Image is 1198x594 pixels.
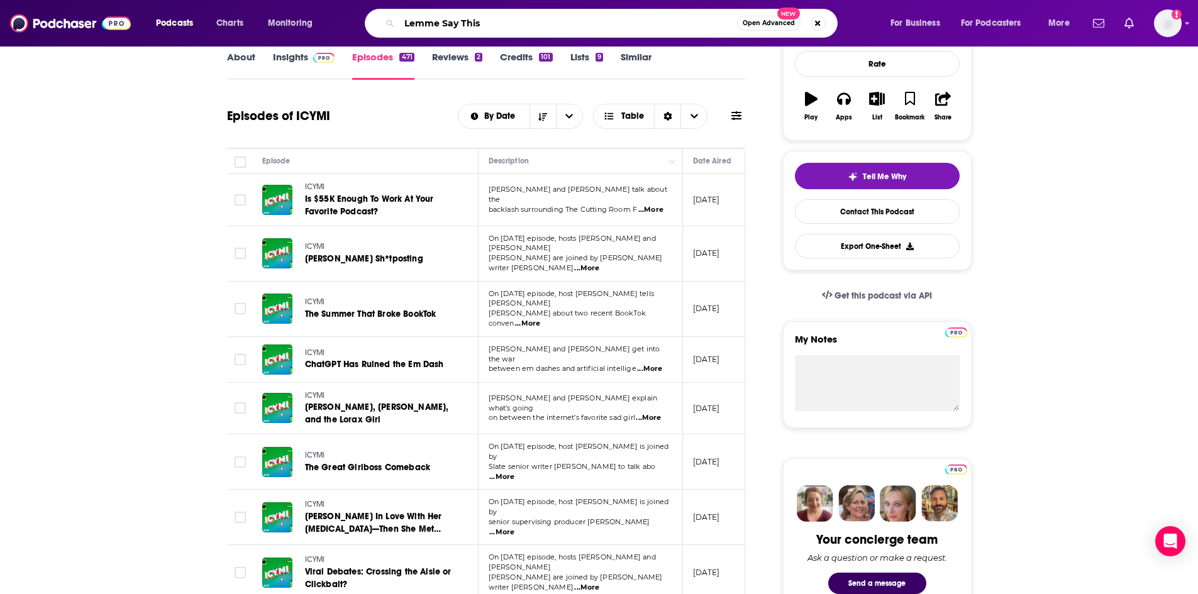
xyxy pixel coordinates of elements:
svg: Add a profile image [1172,9,1182,19]
div: Open Intercom Messenger [1155,526,1185,556]
button: Export One-Sheet [795,234,960,258]
span: ICYMI [305,391,325,400]
span: [PERSON_NAME], [PERSON_NAME], and the Lorax Girl [305,402,449,425]
span: More [1048,14,1070,32]
a: Show notifications dropdown [1088,13,1109,34]
span: Viral Debates: Crossing the Aisle or Clickbait? [305,566,452,590]
img: Jules Profile [880,485,916,522]
div: 9 [596,53,603,62]
a: Viral Debates: Crossing the Aisle or Clickbait? [305,566,456,591]
span: Open Advanced [743,20,795,26]
a: Get this podcast via API [812,280,943,311]
span: The Summer That Broke BookTok [305,309,436,319]
span: ...More [574,263,599,273]
div: Ask a question or make a request. [807,553,947,563]
a: [PERSON_NAME], [PERSON_NAME], and the Lorax Girl [305,401,456,426]
span: ...More [638,205,663,215]
img: Podchaser Pro [945,465,967,475]
span: Slate senior writer [PERSON_NAME] to talk abo [489,462,656,471]
span: ICYMI [305,451,325,459]
a: ICYMI [305,390,456,402]
img: Sydney Profile [797,485,833,522]
p: [DATE] [693,354,720,365]
span: ...More [636,413,661,423]
span: on between the internet’s favorite sad girl [489,413,635,422]
img: tell me why sparkle [848,172,858,182]
span: backlash surrounding The Cutting Room F [489,205,638,214]
span: Toggle select row [235,456,246,468]
div: Rate [795,51,960,77]
span: Toggle select row [235,303,246,314]
button: Play [795,84,828,129]
button: open menu [147,13,209,33]
span: Charts [216,14,243,32]
button: open menu [259,13,329,33]
a: [PERSON_NAME] In Love With Her [MEDICAL_DATA]—Then She Met TikTok [305,510,456,536]
a: ICYMI [305,499,456,510]
span: [PERSON_NAME] about two recent BookTok conven [489,309,646,327]
p: [DATE] [693,403,720,414]
span: ...More [489,472,514,482]
a: ICYMI [305,241,455,253]
a: Charts [208,13,251,33]
button: tell me why sparkleTell Me Why [795,163,960,189]
p: [DATE] [693,194,720,205]
div: Date Aired [693,153,731,168]
span: Toggle select row [235,194,246,206]
span: [PERSON_NAME] and [PERSON_NAME] talk about the [489,185,667,204]
div: Your concierge team [816,532,938,547]
span: ICYMI [305,242,325,251]
p: [DATE] [693,248,720,258]
a: The Great Girlboss Comeback [305,461,455,474]
p: [DATE] [693,456,720,467]
img: Jon Profile [921,485,958,522]
div: Apps [836,114,852,121]
span: Toggle select row [235,567,246,578]
div: Search podcasts, credits, & more... [377,9,850,38]
span: ICYMI [305,348,325,357]
div: Play [804,114,818,121]
span: [PERSON_NAME] In Love With Her [MEDICAL_DATA]—Then She Met TikTok [305,511,442,547]
button: Column Actions [665,154,680,169]
span: ...More [637,364,662,374]
a: Is $55K Enough To Work At Your Favorite Podcast? [305,193,456,218]
button: open menu [882,13,956,33]
div: Share [935,114,951,121]
span: Table [621,112,644,121]
img: Barbara Profile [838,485,875,522]
span: On [DATE] episode, hosts [PERSON_NAME] and [PERSON_NAME] [489,234,656,253]
a: Lists9 [570,51,603,80]
span: between em dashes and artificial intellige [489,364,636,373]
span: New [777,8,800,19]
a: ICYMI [305,554,456,566]
a: [PERSON_NAME] Sh*tposting [305,253,455,265]
a: ICYMI [305,182,456,193]
span: On [DATE] episode, host [PERSON_NAME] tells [PERSON_NAME] [489,289,654,308]
a: Reviews2 [432,51,482,80]
a: Episodes471 [352,51,414,80]
img: Podchaser - Follow, Share and Rate Podcasts [10,11,131,35]
input: Search podcasts, credits, & more... [399,13,737,33]
span: On [DATE] episode, hosts [PERSON_NAME] and [PERSON_NAME] [489,553,656,571]
a: The Summer That Broke BookTok [305,308,455,321]
button: open menu [953,13,1040,33]
span: Get this podcast via API [835,290,932,301]
span: ...More [515,319,540,329]
div: 101 [539,53,552,62]
button: Bookmark [894,84,926,129]
span: For Podcasters [961,14,1021,32]
div: Episode [262,153,291,168]
button: Apps [828,84,860,129]
span: ICYMI [305,555,325,564]
button: open menu [556,104,582,128]
button: Sort Direction [530,104,556,128]
span: Podcasts [156,14,193,32]
span: [PERSON_NAME] and [PERSON_NAME] explain what’s going [489,393,658,412]
p: [DATE] [693,512,720,522]
a: Similar [621,51,652,80]
button: open menu [458,112,530,121]
div: Description [489,153,529,168]
img: Podchaser Pro [945,327,967,338]
span: By Date [484,112,519,121]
